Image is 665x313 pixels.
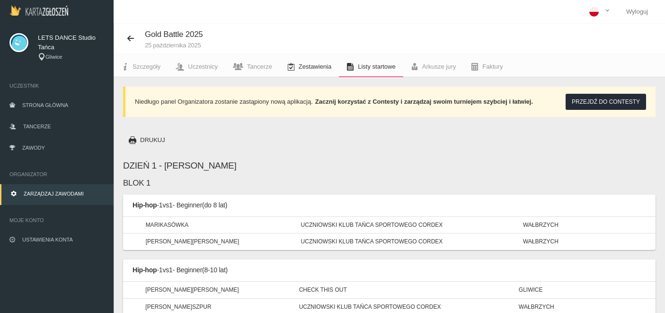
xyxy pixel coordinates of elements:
[22,102,68,108] span: Strona główna
[24,191,84,197] span: Zarządzaj zawodami
[9,33,28,52] img: svg
[358,63,395,70] span: Listy startowe
[339,56,403,77] a: Listy startowe
[204,266,226,274] span: 8-10 lat
[225,56,280,77] a: Tancerze
[145,303,280,311] p: [PERSON_NAME] Szpur
[114,56,168,77] a: Szczegóły
[133,63,160,70] span: Szczegóły
[514,233,589,250] td: Wałbrzych
[38,53,104,61] div: Gliwice
[9,170,104,179] span: Organizator
[292,233,514,250] td: Uczniowski Klub Tańca Sportowego Cordex
[133,200,646,211] h6: - ( )
[482,63,503,70] span: Faktury
[123,131,171,149] a: Drukuj
[146,221,282,229] p: Marika Sówka
[173,201,203,209] span: - Beginner
[280,56,339,77] a: Zestawienia
[403,56,464,77] a: Arkusze jury
[204,201,225,209] span: do 8 lat
[173,266,203,274] span: - Beginner
[315,98,533,105] strong: Zacznij korzystać z Contesty i zarządzaj swoim turniejem szybciej i łatwiej.
[38,33,104,52] span: LETS DANCE Studio Tańca
[159,266,173,274] span: 1vs1
[145,42,203,48] small: 25 października 2025
[145,286,280,294] p: [PERSON_NAME] [PERSON_NAME]
[9,81,104,90] span: Uczestnik
[22,237,73,242] span: Ustawienia konta
[146,237,282,246] p: [PERSON_NAME] [PERSON_NAME]
[299,63,331,70] span: Zestawienia
[133,266,157,274] span: Hip-hop
[292,217,514,233] td: Uczniowski Klub Tańca Sportowego Cordex
[159,201,173,209] span: 1vs1
[133,265,646,276] h6: - ( )
[135,98,313,105] span: Niedługo panel Organizatora zostanie zastąpiony nową aplikacją.
[566,94,646,110] button: Przejdź do Contesty
[168,56,225,77] a: Uczestnicy
[22,145,45,151] span: Zawody
[123,159,656,172] h4: Dzień 1 - [PERSON_NAME]
[514,217,589,233] td: Wałbrzych
[188,63,218,70] span: Uczestnicy
[145,30,203,39] span: Gold Battle 2025
[422,63,456,70] span: Arkusze jury
[9,215,104,225] span: Moje konto
[290,282,509,298] td: Check this out
[23,124,51,129] span: Tancerze
[133,201,157,209] span: Hip-hop
[9,5,68,16] img: Logo
[509,282,589,298] td: Gliwice
[463,56,510,77] a: Faktury
[123,177,656,189] h5: Blok 1
[247,63,272,70] span: Tancerze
